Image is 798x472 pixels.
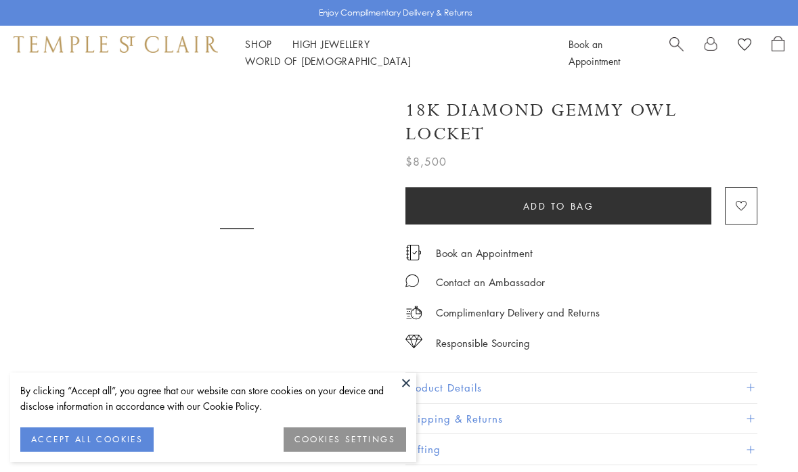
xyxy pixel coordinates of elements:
[738,36,751,56] a: View Wishlist
[436,274,545,291] div: Contact an Ambassador
[436,245,533,260] a: Book an Appointment
[405,373,757,403] button: Product Details
[405,187,711,225] button: Add to bag
[669,36,684,70] a: Search
[772,36,784,70] a: Open Shopping Bag
[20,427,154,452] button: ACCEPT ALL COOKIES
[523,199,594,214] span: Add to bag
[436,304,600,321] p: Complimentary Delivery and Returns
[405,335,422,348] img: icon_sourcing.svg
[405,434,757,465] button: Gifting
[20,383,406,414] div: By clicking “Accept all”, you agree that our website can store cookies on your device and disclos...
[245,54,411,68] a: World of [DEMOGRAPHIC_DATA]World of [DEMOGRAPHIC_DATA]
[319,6,472,20] p: Enjoy Complimentary Delivery & Returns
[405,99,757,146] h1: 18K Diamond Gemmy Owl Locket
[436,335,530,352] div: Responsible Sourcing
[405,153,447,170] span: $8,500
[405,274,419,287] img: MessageIcon-01_2.svg
[14,36,218,52] img: Temple St. Clair
[292,37,370,51] a: High JewelleryHigh Jewellery
[284,427,406,452] button: COOKIES SETTINGS
[730,408,784,458] iframe: Gorgias live chat messenger
[569,37,620,68] a: Book an Appointment
[405,304,422,321] img: icon_delivery.svg
[405,245,422,260] img: icon_appointment.svg
[245,36,538,70] nav: Main navigation
[245,37,272,51] a: ShopShop
[405,404,757,434] button: Shipping & Returns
